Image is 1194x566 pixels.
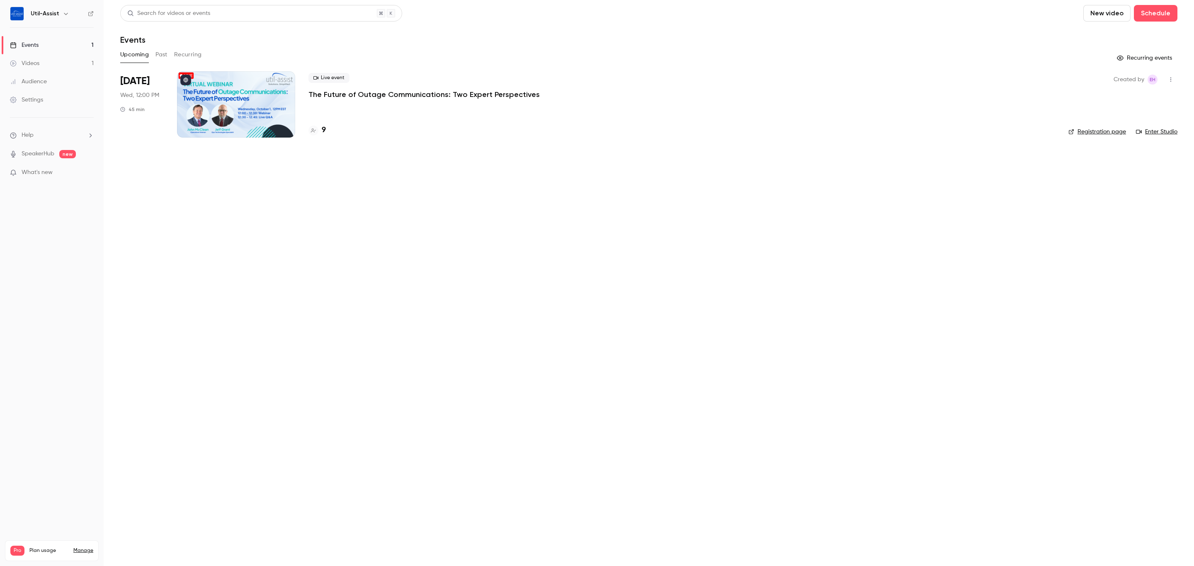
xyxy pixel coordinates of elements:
h6: Util-Assist [31,10,59,18]
a: SpeakerHub [22,150,54,158]
a: Enter Studio [1136,128,1177,136]
div: Events [10,41,39,49]
span: Wed, 12:00 PM [120,91,159,99]
li: help-dropdown-opener [10,131,94,140]
a: Manage [73,547,93,554]
h1: Events [120,35,146,45]
span: EH [1150,75,1155,85]
button: Schedule [1134,5,1177,22]
button: Recurring events [1113,51,1177,65]
div: Settings [10,96,43,104]
a: 9 [308,125,326,136]
button: Upcoming [120,48,149,61]
span: Plan usage [29,547,68,554]
a: The Future of Outage Communications: Two Expert Perspectives [308,89,540,99]
iframe: Noticeable Trigger [84,169,94,177]
div: Oct 1 Wed, 12:00 PM (America/Toronto) [120,71,164,138]
span: Live event [308,73,349,83]
img: Util-Assist [10,7,24,20]
div: Videos [10,59,39,68]
div: Search for videos or events [127,9,210,18]
h4: 9 [322,125,326,136]
div: 45 min [120,106,145,113]
span: Created by [1114,75,1144,85]
span: new [59,150,76,158]
span: Help [22,131,34,140]
button: Past [155,48,167,61]
button: Recurring [174,48,202,61]
span: Emily Henderson [1148,75,1158,85]
button: New video [1083,5,1131,22]
div: Audience [10,77,47,86]
span: [DATE] [120,75,150,88]
a: Registration page [1068,128,1126,136]
span: What's new [22,168,53,177]
span: Pro [10,546,24,556]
